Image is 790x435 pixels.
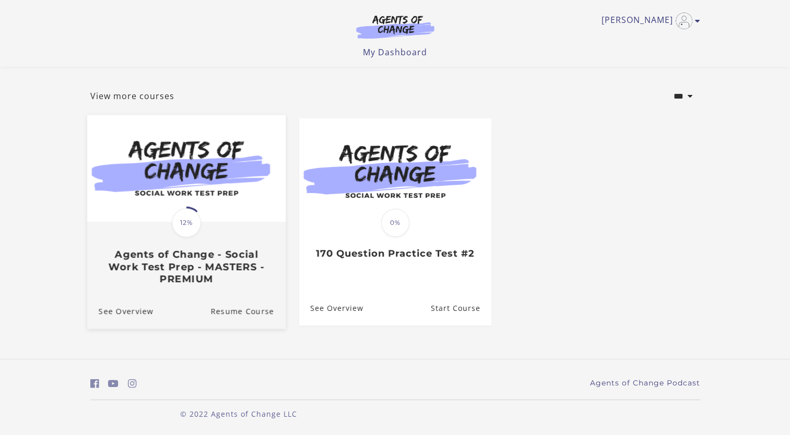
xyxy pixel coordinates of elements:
[210,294,286,329] a: Agents of Change - Social Work Test Prep - MASTERS - PREMIUM: Resume Course
[299,292,363,325] a: 170 Question Practice Test #2: See Overview
[90,376,99,391] a: https://www.facebook.com/groups/aswbtestprep (Open in a new window)
[108,379,119,389] i: https://www.youtube.com/c/AgentsofChangeTestPrepbyMeaganMitchell (Open in a new window)
[310,248,480,260] h3: 170 Question Practice Test #2
[345,15,445,39] img: Agents of Change Logo
[128,376,137,391] a: https://www.instagram.com/agentsofchangeprep/ (Open in a new window)
[108,376,119,391] a: https://www.youtube.com/c/AgentsofChangeTestPrepbyMeaganMitchell (Open in a new window)
[128,379,137,389] i: https://www.instagram.com/agentsofchangeprep/ (Open in a new window)
[98,249,274,285] h3: Agents of Change - Social Work Test Prep - MASTERS - PREMIUM
[381,209,409,237] span: 0%
[430,292,491,325] a: 170 Question Practice Test #2: Resume Course
[90,90,174,102] a: View more courses
[90,379,99,389] i: https://www.facebook.com/groups/aswbtestprep (Open in a new window)
[90,408,387,419] p: © 2022 Agents of Change LLC
[87,294,153,329] a: Agents of Change - Social Work Test Prep - MASTERS - PREMIUM: See Overview
[602,13,695,29] a: Toggle menu
[363,46,427,58] a: My Dashboard
[172,208,201,237] span: 12%
[590,378,700,389] a: Agents of Change Podcast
